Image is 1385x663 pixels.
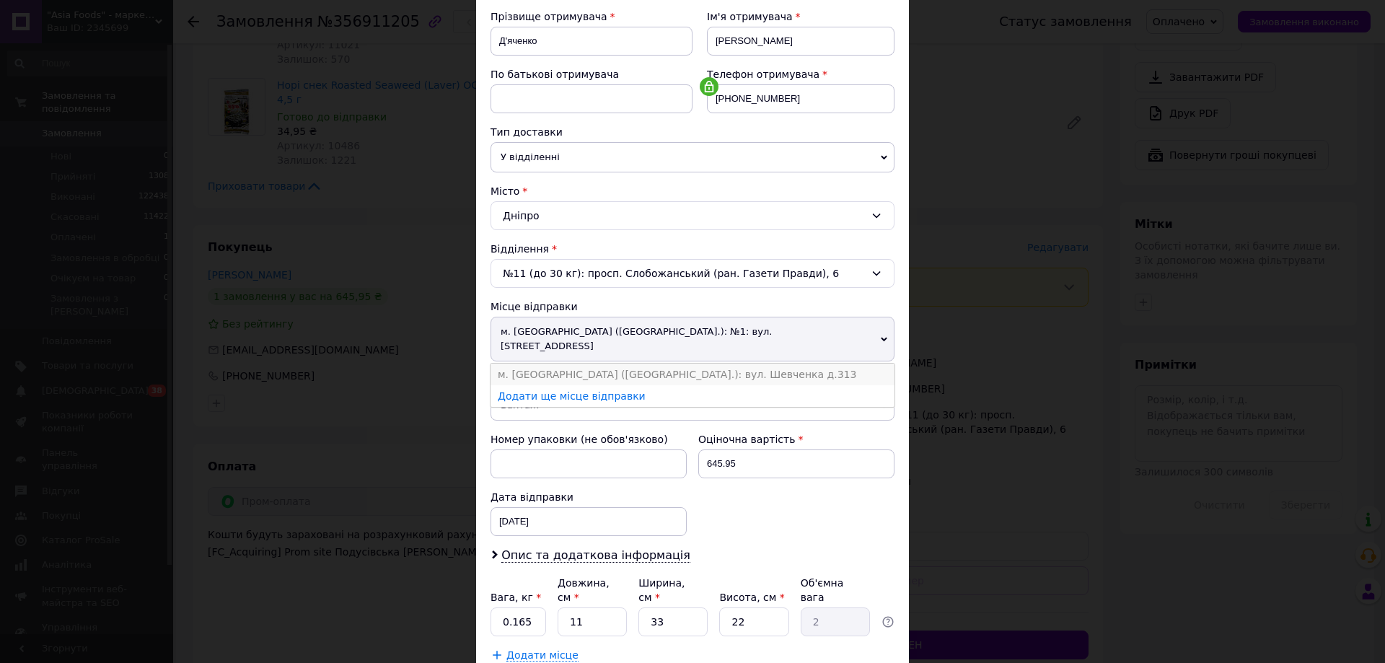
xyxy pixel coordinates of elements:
span: м. [GEOGRAPHIC_DATA] ([GEOGRAPHIC_DATA].): №1: вул. [STREET_ADDRESS] [491,317,894,361]
div: Номер упаковки (не обов'язково) [491,432,687,447]
span: Телефон отримувача [707,69,819,80]
label: Вага, кг [491,592,541,603]
span: Тип доставки [491,126,563,138]
div: Місто [491,184,894,198]
span: Ім'я отримувача [707,11,793,22]
li: м. [GEOGRAPHIC_DATA] ([GEOGRAPHIC_DATA].): вул. Шевченка д.313 [491,364,894,385]
a: Додати ще місце відправки [498,390,646,402]
label: Довжина, см [558,577,610,603]
span: Додати місце [506,649,579,662]
div: Дніпро [491,201,894,230]
div: Оціночна вартість [698,432,894,447]
span: Місце відправки [491,301,578,312]
span: Прізвище отримувача [491,11,607,22]
input: +380 [707,84,894,113]
label: Висота, см [719,592,784,603]
div: Відділення [491,242,894,256]
span: У відділенні [491,142,894,172]
div: №11 (до 30 кг): просп. Слобожанський (ран. Газети Правди), 6 [491,259,894,288]
span: По батькові отримувача [491,69,619,80]
div: Об'ємна вага [801,576,870,605]
label: Ширина, см [638,577,685,603]
div: Дата відправки [491,490,687,504]
span: Опис та додаткова інформація [501,548,690,563]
